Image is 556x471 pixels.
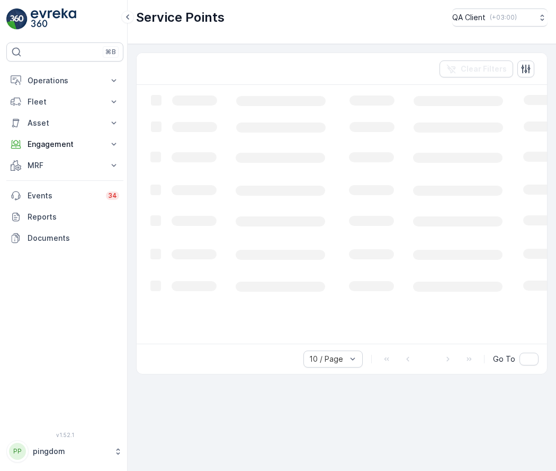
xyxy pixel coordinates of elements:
p: Reports [28,212,119,222]
button: Asset [6,112,123,134]
button: Operations [6,70,123,91]
button: QA Client(+03:00) [452,8,548,27]
p: Operations [28,75,102,86]
p: ⌘B [105,48,116,56]
p: MRF [28,160,102,171]
button: Fleet [6,91,123,112]
p: 34 [108,191,117,200]
img: logo [6,8,28,30]
p: Engagement [28,139,102,150]
p: Service Points [136,9,225,26]
img: logo_light-DOdMpM7g.png [31,8,76,30]
span: Go To [493,354,515,364]
p: pingdom [33,446,109,457]
button: Engagement [6,134,123,155]
p: Events [28,190,100,201]
button: PPpingdom [6,440,123,463]
p: Asset [28,118,102,128]
a: Reports [6,206,123,228]
p: ( +03:00 ) [490,13,517,22]
p: Documents [28,233,119,243]
p: QA Client [452,12,486,23]
a: Documents [6,228,123,249]
div: PP [9,443,26,460]
p: Fleet [28,97,102,107]
a: Events34 [6,185,123,206]
button: Clear Filters [440,60,513,77]
span: v 1.52.1 [6,432,123,438]
p: Clear Filters [461,64,507,74]
button: MRF [6,155,123,176]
